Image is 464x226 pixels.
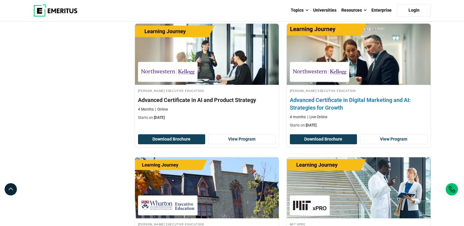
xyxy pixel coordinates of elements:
h4: [PERSON_NAME] Executive Education [290,88,428,93]
h4: [PERSON_NAME] Executive Education [138,88,276,93]
button: Download Brochure [290,134,357,145]
a: View Program [208,134,276,145]
img: Advanced Certificate in AI and Product Strategy | Online AI and Machine Learning Course [135,24,279,85]
img: Applied AI in Healthcare: Innovation, Strategy and Leadership | Online AI and Machine Learning Co... [287,157,431,218]
a: View Program [360,134,428,145]
img: Wharton Executive Education [141,198,194,212]
button: Download Brochure [138,134,205,145]
p: Online [155,107,168,112]
a: Login [397,4,431,17]
a: Marketing Course by Kellogg Executive Education - September 4, 2025 Kellogg Executive Education [... [287,24,431,131]
img: MIT xPRO [293,198,327,212]
img: Kellogg Executive Education [141,65,194,79]
p: Live Online [307,115,327,120]
p: 4 months [290,115,306,120]
img: Kellogg Executive Education [293,65,346,79]
h4: Advanced Certificate in AI and Product Strategy [138,96,276,104]
span: [DATE] [154,115,165,120]
p: Starts on: [138,115,276,120]
span: [DATE] [306,123,316,127]
img: Product Strategy and Revenue Management | Online Product Design and Innovation Course [135,157,279,218]
p: Starts on: [290,123,428,128]
h4: Advanced Certificate in Digital Marketing and AI: Strategies for Growth [290,96,428,111]
img: Advanced Certificate in Digital Marketing and AI: Strategies for Growth | Online Marketing Course [279,21,438,88]
p: 4 Months [138,107,154,112]
a: AI and Machine Learning Course by Kellogg Executive Education - September 4, 2025 Kellogg Executi... [135,24,279,123]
